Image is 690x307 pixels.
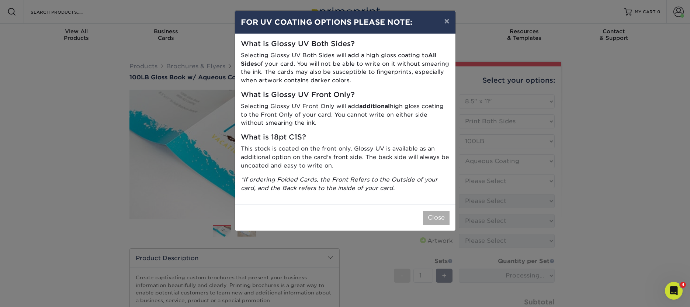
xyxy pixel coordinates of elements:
[241,91,450,99] h5: What is Glossy UV Front Only?
[665,282,683,300] iframe: Intercom live chat
[680,282,686,288] span: 4
[359,103,390,110] strong: additional
[438,11,455,31] button: ×
[241,145,450,170] p: This stock is coated on the front only. Glossy UV is available as an additional option on the car...
[241,176,438,192] i: *If ordering Folded Cards, the Front Refers to the Outside of your card, and the Back refers to t...
[241,51,450,85] p: Selecting Glossy UV Both Sides will add a high gloss coating to of your card. You will not be abl...
[241,133,450,142] h5: What is 18pt C1S?
[241,40,450,48] h5: What is Glossy UV Both Sides?
[423,211,450,225] button: Close
[241,17,450,28] h4: FOR UV COATING OPTIONS PLEASE NOTE:
[241,52,437,67] strong: All Sides
[241,102,450,127] p: Selecting Glossy UV Front Only will add high gloss coating to the Front Only of your card. You ca...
